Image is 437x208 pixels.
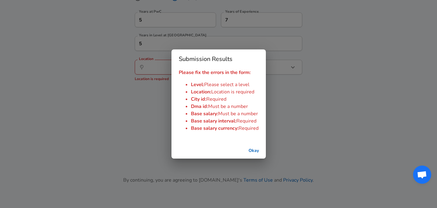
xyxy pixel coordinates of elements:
h2: Submission Results [171,49,266,69]
span: Required [236,118,256,124]
span: City id : [191,96,206,102]
span: Required [206,96,226,102]
strong: Please fix the errors in the form: [179,69,251,76]
span: Base salary : [191,110,218,117]
span: Please select a level [204,81,249,88]
span: Location : [191,89,211,95]
span: Must be a number [218,110,258,117]
button: successful-submission-button [244,145,263,156]
span: Location is required [211,89,254,95]
span: Must be a number [208,103,248,110]
span: Dma id : [191,103,208,110]
span: Base salary interval : [191,118,236,124]
span: Base salary currency : [191,125,239,132]
span: Level : [191,81,204,88]
span: Required [239,125,259,132]
div: Open chat [413,166,431,184]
